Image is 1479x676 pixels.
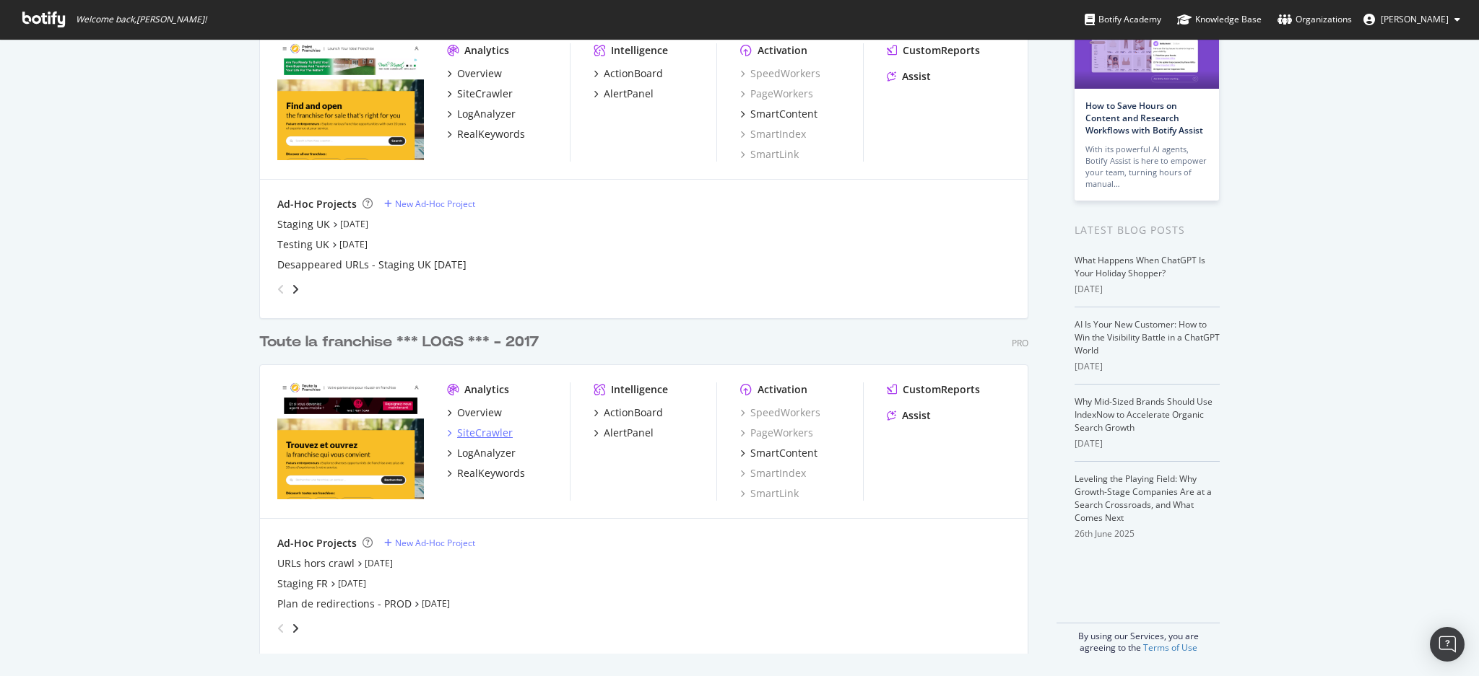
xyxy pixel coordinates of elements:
[447,127,525,141] a: RealKeywords
[604,87,654,101] div: AlertPanel
[750,107,817,121] div: SmartContent
[740,446,817,460] a: SmartContent
[887,382,980,397] a: CustomReports
[457,426,513,440] div: SiteCrawler
[447,446,516,460] a: LogAnalyzer
[384,198,475,210] a: New Ad-Hoc Project
[740,466,806,480] div: SmartIndex
[447,466,525,480] a: RealKeywords
[457,466,525,480] div: RealKeywords
[395,537,475,549] div: New Ad-Hoc Project
[338,577,366,589] a: [DATE]
[611,382,668,397] div: Intelligence
[1278,12,1352,27] div: Organizations
[395,198,475,210] div: New Ad-Hoc Project
[457,107,516,121] div: LogAnalyzer
[1085,12,1161,27] div: Botify Academy
[277,576,328,591] a: Staging FR
[740,486,799,501] a: SmartLink
[457,66,502,81] div: Overview
[272,278,290,301] div: angle-left
[1430,627,1465,662] div: Open Intercom Messenger
[1085,100,1203,136] a: How to Save Hours on Content and Research Workflows with Botify Assist
[1075,13,1219,89] img: How to Save Hours on Content and Research Workflows with Botify Assist
[1012,337,1028,349] div: Pro
[272,617,290,640] div: angle-left
[1381,13,1449,25] span: Gwendoline Barreau
[758,43,807,58] div: Activation
[290,621,300,636] div: angle-right
[903,43,980,58] div: CustomReports
[740,405,820,420] a: SpeedWorkers
[365,557,393,569] a: [DATE]
[887,408,931,423] a: Assist
[740,107,817,121] a: SmartContent
[1075,527,1220,540] div: 26th June 2025
[902,408,931,423] div: Assist
[740,127,806,141] div: SmartIndex
[594,405,663,420] a: ActionBoard
[340,218,368,230] a: [DATE]
[594,426,654,440] a: AlertPanel
[740,147,799,162] a: SmartLink
[277,237,329,252] div: Testing UK
[259,332,539,353] div: Toute la franchise *** LOGS *** - 2017
[1085,144,1208,190] div: With its powerful AI agents, Botify Assist is here to empower your team, turning hours of manual…
[1075,473,1212,524] a: Leveling the Playing Field: Why Growth-Stage Companies Are at a Search Crossroads, and What Comes...
[1143,641,1197,654] a: Terms of Use
[457,405,502,420] div: Overview
[594,66,663,81] a: ActionBoard
[611,43,668,58] div: Intelligence
[1075,222,1220,238] div: Latest Blog Posts
[750,446,817,460] div: SmartContent
[1075,318,1220,356] a: AI Is Your New Customer: How to Win the Visibility Battle in a ChatGPT World
[76,14,207,25] span: Welcome back, [PERSON_NAME] !
[1075,283,1220,296] div: [DATE]
[277,382,424,499] img: toute-la-franchise.com
[740,426,813,440] a: PageWorkers
[604,426,654,440] div: AlertPanel
[384,537,475,549] a: New Ad-Hoc Project
[447,87,513,101] a: SiteCrawler
[594,87,654,101] a: AlertPanel
[457,127,525,141] div: RealKeywords
[447,66,502,81] a: Overview
[277,258,467,272] div: Desappeared URLs - Staging UK [DATE]
[740,66,820,81] a: SpeedWorkers
[277,197,357,211] div: Ad-Hoc Projects
[464,382,509,397] div: Analytics
[447,426,513,440] a: SiteCrawler
[740,87,813,101] a: PageWorkers
[447,405,502,420] a: Overview
[339,238,368,250] a: [DATE]
[259,332,545,353] a: Toute la franchise *** LOGS *** - 2017
[1177,12,1262,27] div: Knowledge Base
[457,446,516,460] div: LogAnalyzer
[277,556,355,571] a: URLs hors crawl
[1352,8,1472,31] button: [PERSON_NAME]
[277,43,424,160] img: pointfranchise.co.uk
[1057,623,1220,654] div: By using our Services, you are agreeing to the
[887,43,980,58] a: CustomReports
[457,87,513,101] div: SiteCrawler
[1075,395,1213,434] a: Why Mid-Sized Brands Should Use IndexNow to Accelerate Organic Search Growth
[902,69,931,84] div: Assist
[758,382,807,397] div: Activation
[447,107,516,121] a: LogAnalyzer
[1075,437,1220,450] div: [DATE]
[1075,360,1220,373] div: [DATE]
[422,597,450,610] a: [DATE]
[277,597,412,611] div: Plan de redirections - PROD
[604,405,663,420] div: ActionBoard
[887,69,931,84] a: Assist
[277,217,330,232] div: Staging UK
[604,66,663,81] div: ActionBoard
[903,382,980,397] div: CustomReports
